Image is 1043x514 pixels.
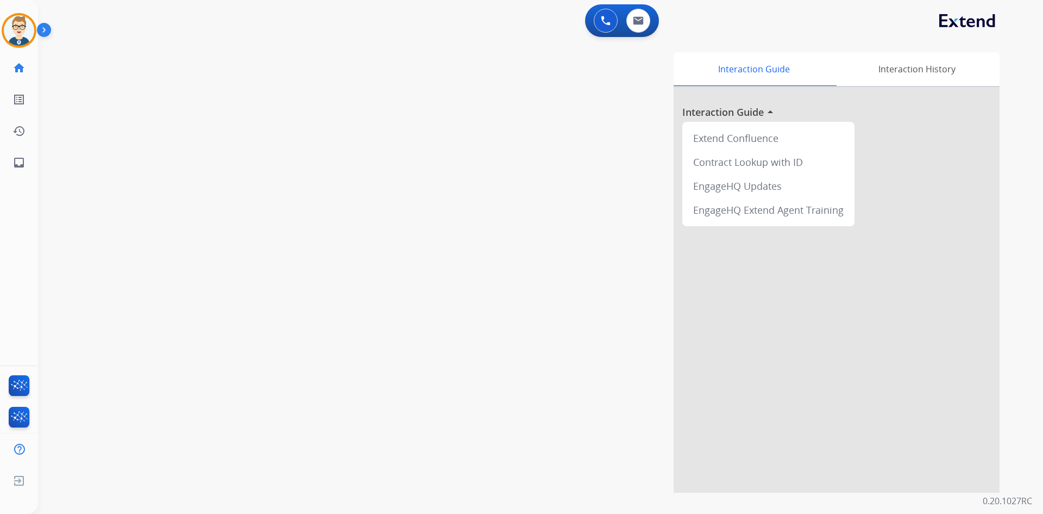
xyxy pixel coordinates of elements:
div: Extend Confluence [687,126,850,150]
div: Interaction Guide [674,52,834,86]
div: Interaction History [834,52,1000,86]
div: Contract Lookup with ID [687,150,850,174]
p: 0.20.1027RC [983,494,1032,507]
div: EngageHQ Updates [687,174,850,198]
mat-icon: home [12,61,26,75]
img: avatar [4,15,34,46]
mat-icon: inbox [12,156,26,169]
mat-icon: history [12,125,26,138]
div: EngageHQ Extend Agent Training [687,198,850,222]
mat-icon: list_alt [12,93,26,106]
